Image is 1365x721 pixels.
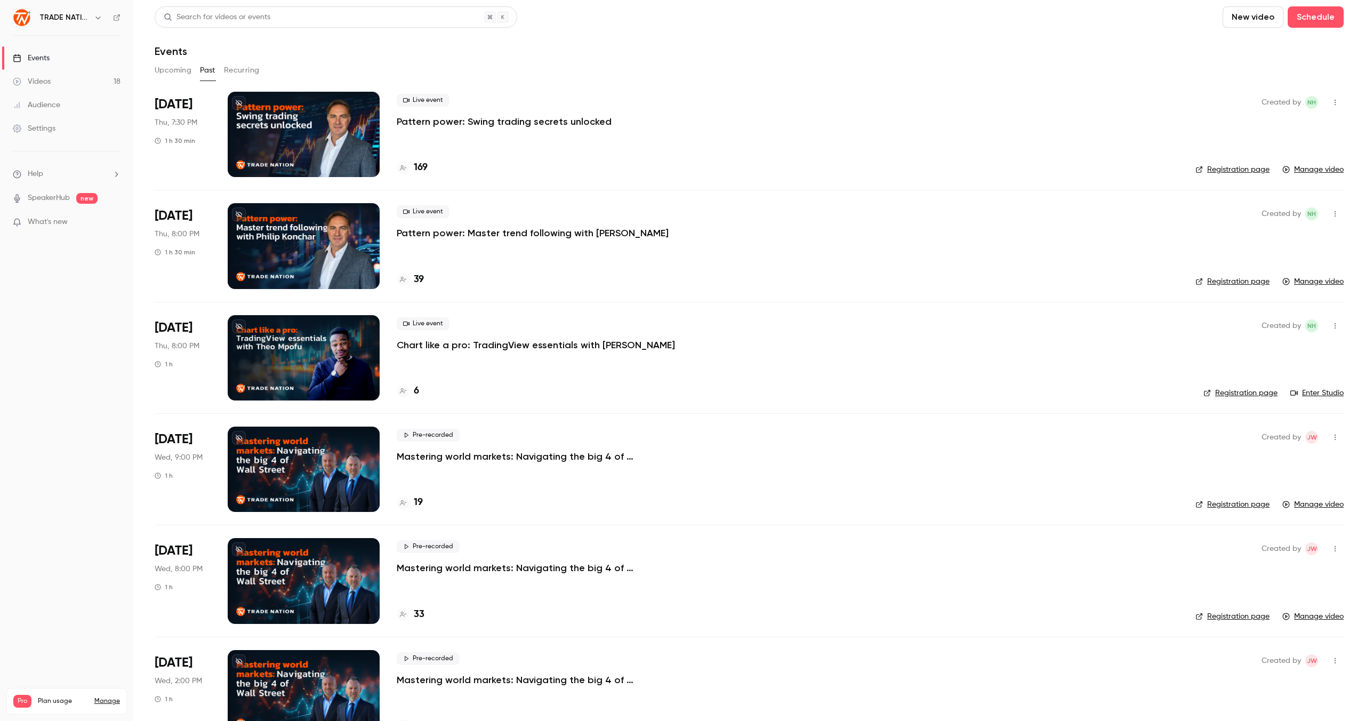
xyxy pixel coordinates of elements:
[1282,611,1344,622] a: Manage video
[155,45,187,58] h1: Events
[155,360,173,368] div: 1 h
[397,607,424,622] a: 33
[1305,96,1318,109] span: Nicole Henn
[13,695,31,708] span: Pro
[1262,319,1301,332] span: Created by
[200,62,215,79] button: Past
[414,273,424,287] h4: 39
[1307,207,1316,220] span: NH
[108,218,121,227] iframe: Noticeable Trigger
[155,319,192,337] span: [DATE]
[1223,6,1283,28] button: New video
[155,315,211,400] div: Jul 10 Thu, 8:00 PM (Africa/Johannesburg)
[155,654,192,671] span: [DATE]
[155,427,211,512] div: Jun 25 Wed, 8:00 PM (Europe/London)
[1195,164,1270,175] a: Registration page
[155,62,191,79] button: Upcoming
[164,12,270,23] div: Search for videos or events
[13,123,55,134] div: Settings
[76,193,98,204] span: new
[1262,542,1301,555] span: Created by
[1290,388,1344,398] a: Enter Studio
[155,137,195,145] div: 1 h 30 min
[28,217,68,228] span: What's new
[414,607,424,622] h4: 33
[1305,431,1318,444] span: Jolene Wood
[1305,207,1318,220] span: Nicole Henn
[155,695,173,703] div: 1 h
[1305,319,1318,332] span: Nicole Henn
[155,676,202,686] span: Wed, 2:00 PM
[1282,164,1344,175] a: Manage video
[1282,276,1344,287] a: Manage video
[13,76,51,87] div: Videos
[1288,6,1344,28] button: Schedule
[1305,654,1318,667] span: Jolene Wood
[13,100,60,110] div: Audience
[1262,431,1301,444] span: Created by
[1203,388,1278,398] a: Registration page
[397,450,717,463] a: Mastering world markets: Navigating the big 4 of [GEOGRAPHIC_DATA] - [GEOGRAPHIC_DATA]
[397,317,449,330] span: Live event
[13,9,30,26] img: TRADE NATION
[397,115,612,128] a: Pattern power: Swing trading secrets unlocked
[94,697,120,706] a: Manage
[13,53,50,63] div: Events
[414,161,428,175] h4: 169
[28,169,43,180] span: Help
[28,193,70,204] a: SpeakerHub
[155,452,203,463] span: Wed, 9:00 PM
[397,652,460,665] span: Pre-recorded
[155,583,173,591] div: 1 h
[1307,431,1317,444] span: JW
[397,540,460,553] span: Pre-recorded
[224,62,260,79] button: Recurring
[39,12,90,23] h6: TRADE NATION
[155,341,199,351] span: Thu, 8:00 PM
[155,564,203,574] span: Wed, 8:00 PM
[155,229,199,239] span: Thu, 8:00 PM
[1307,654,1317,667] span: JW
[155,542,192,559] span: [DATE]
[155,248,195,257] div: 1 h 30 min
[1307,542,1317,555] span: JW
[397,94,449,107] span: Live event
[38,697,88,706] span: Plan usage
[155,471,173,480] div: 1 h
[414,495,423,510] h4: 19
[155,538,211,623] div: Jun 25 Wed, 8:00 PM (Africa/Johannesburg)
[1305,542,1318,555] span: Jolene Wood
[155,207,192,225] span: [DATE]
[1195,499,1270,510] a: Registration page
[1262,207,1301,220] span: Created by
[397,429,460,442] span: Pre-recorded
[155,431,192,448] span: [DATE]
[155,96,192,113] span: [DATE]
[1307,96,1316,109] span: NH
[155,203,211,289] div: Jul 31 Thu, 8:00 PM (Africa/Johannesburg)
[397,674,717,686] a: Mastering world markets: Navigating the big 4 of [GEOGRAPHIC_DATA] - AU
[397,339,675,351] a: Chart like a pro: TradingView essentials with [PERSON_NAME]
[155,117,197,128] span: Thu, 7:30 PM
[397,205,449,218] span: Live event
[397,161,428,175] a: 169
[155,92,211,177] div: Aug 28 Thu, 7:30 PM (Africa/Johannesburg)
[414,384,419,398] h4: 6
[397,227,669,239] a: Pattern power: Master trend following with [PERSON_NAME]
[13,169,121,180] li: help-dropdown-opener
[397,273,424,287] a: 39
[397,495,423,510] a: 19
[1195,611,1270,622] a: Registration page
[397,562,717,574] a: Mastering world markets: Navigating the big 4 of [GEOGRAPHIC_DATA] - SA
[1282,499,1344,510] a: Manage video
[1262,96,1301,109] span: Created by
[397,384,419,398] a: 6
[1262,654,1301,667] span: Created by
[1195,276,1270,287] a: Registration page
